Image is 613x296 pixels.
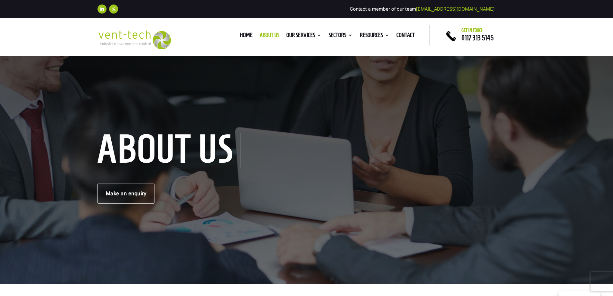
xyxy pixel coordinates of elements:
a: Resources [360,33,389,40]
span: Get in touch [461,28,484,33]
a: About us [260,33,279,40]
a: 0117 313 5145 [461,34,494,42]
span: Contact a member of our team [350,6,495,12]
h1: About us [98,133,240,167]
a: Make an enquiry [98,184,155,204]
a: Sectors [329,33,353,40]
a: Contact [396,33,415,40]
a: Home [240,33,253,40]
a: Follow on X [109,5,118,14]
a: Our Services [286,33,321,40]
img: 2023-09-27T08_35_16.549ZVENT-TECH---Clear-background [98,30,171,49]
a: Follow on LinkedIn [98,5,107,14]
a: [EMAIL_ADDRESS][DOMAIN_NAME] [416,6,495,12]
